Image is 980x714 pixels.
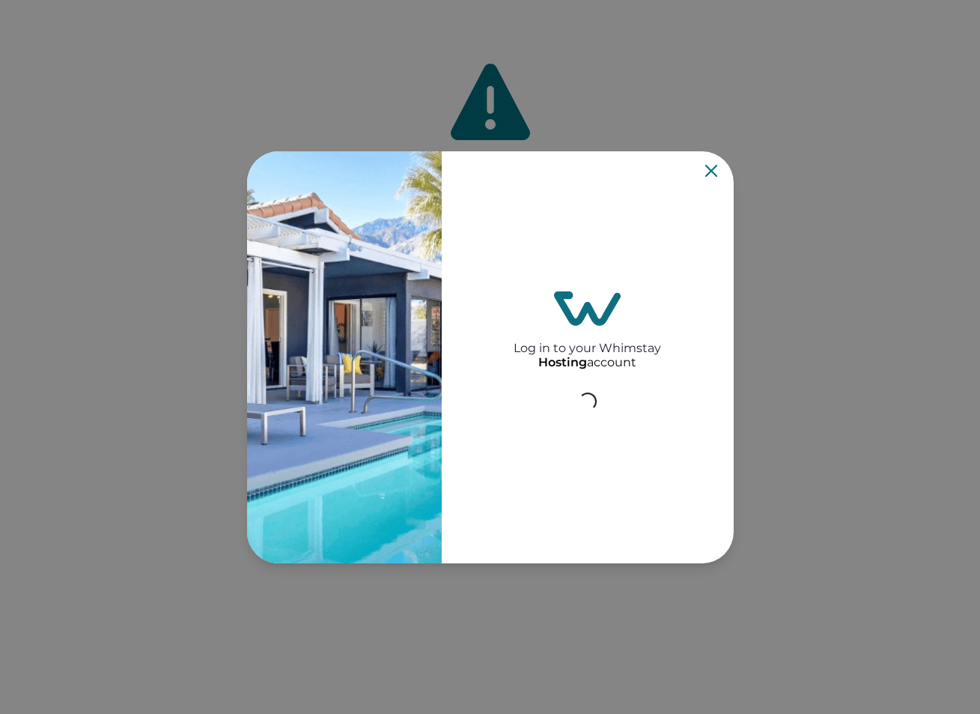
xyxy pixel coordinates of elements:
[514,326,661,355] h2: Log in to your Whimstay
[705,165,717,177] button: Close
[538,355,587,370] p: Hosting
[247,151,442,563] img: auth-banner
[538,355,636,370] p: account
[554,291,621,326] img: login-logo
